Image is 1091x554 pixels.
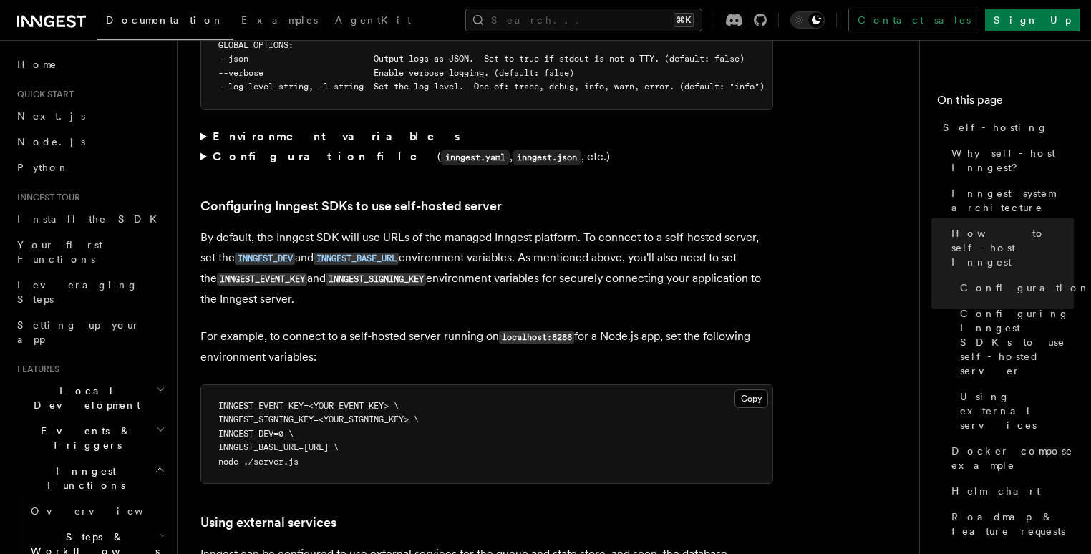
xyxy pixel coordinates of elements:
a: Using external services [954,384,1074,438]
span: GLOBAL OPTIONS: [218,40,294,50]
span: Inngest Functions [11,464,155,492]
h4: On this page [937,92,1074,115]
a: Sign Up [985,9,1080,31]
a: Why self-host Inngest? [946,140,1074,180]
a: Configuring Inngest SDKs to use self-hosted server [200,196,502,216]
a: INNGEST_DEV [235,251,295,264]
a: Documentation [97,4,233,40]
a: Contact sales [848,9,979,31]
a: INNGEST_BASE_URL [314,251,399,264]
a: Using external services [200,512,336,533]
span: Configuration [960,281,1090,295]
span: Helm chart [951,484,1040,498]
summary: Environment variables [200,127,773,147]
span: Inngest tour [11,192,80,203]
span: Your first Functions [17,239,102,265]
span: Roadmap & feature requests [951,510,1074,538]
span: How to self-host Inngest [951,226,1074,269]
span: Using external services [960,389,1074,432]
span: Overview [31,505,178,517]
span: Home [17,57,57,72]
code: INNGEST_EVENT_KEY [217,273,307,286]
a: Setting up your app [11,312,168,352]
span: INNGEST_SIGNING_KEY=<YOUR_SIGNING_KEY> \ [218,414,419,424]
a: Next.js [11,103,168,129]
span: INNGEST_BASE_URL=[URL] \ [218,442,339,452]
span: Self-hosting [943,120,1048,135]
a: Node.js [11,129,168,155]
span: --json Output logs as JSON. Set to true if stdout is not a TTY. (default: false) [218,54,745,64]
p: By default, the Inngest SDK will use URLs of the managed Inngest platform. To connect to a self-h... [200,228,773,309]
button: Copy [734,389,768,408]
span: Next.js [17,110,85,122]
span: node ./server.js [218,457,299,467]
span: Node.js [17,136,85,147]
button: Search...⌘K [465,9,702,31]
a: Self-hosting [937,115,1074,140]
code: INNGEST_SIGNING_KEY [326,273,426,286]
a: Docker compose example [946,438,1074,478]
span: Setting up your app [17,319,140,345]
code: INNGEST_DEV [235,253,295,265]
a: Configuration [954,275,1074,301]
button: Events & Triggers [11,418,168,458]
button: Toggle dark mode [790,11,825,29]
strong: Configuration file [213,150,437,163]
a: Python [11,155,168,180]
a: Install the SDK [11,206,168,232]
span: Why self-host Inngest? [951,146,1074,175]
span: Python [17,162,69,173]
a: How to self-host Inngest [946,220,1074,275]
a: Configuring Inngest SDKs to use self-hosted server [954,301,1074,384]
span: INNGEST_EVENT_KEY=<YOUR_EVENT_KEY> \ [218,401,399,411]
button: Local Development [11,378,168,418]
kbd: ⌘K [674,13,694,27]
code: inngest.json [513,150,581,165]
a: Home [11,52,168,77]
span: Configuring Inngest SDKs to use self-hosted server [960,306,1074,378]
span: Events & Triggers [11,424,156,452]
span: Install the SDK [17,213,165,225]
strong: Environment variables [213,130,462,143]
summary: Configuration file(inngest.yaml,inngest.json, etc.) [200,147,773,167]
span: AgentKit [335,14,411,26]
span: Quick start [11,89,74,100]
span: --log-level string, -l string Set the log level. One of: trace, debug, info, warn, error. (defaul... [218,82,765,92]
a: Helm chart [946,478,1074,504]
a: Inngest system architecture [946,180,1074,220]
a: Examples [233,4,326,39]
a: AgentKit [326,4,420,39]
code: inngest.yaml [441,150,510,165]
span: Documentation [106,14,224,26]
span: Leveraging Steps [17,279,138,305]
a: Leveraging Steps [11,272,168,312]
p: For example, to connect to a self-hosted server running on for a Node.js app, set the following e... [200,326,773,367]
span: Docker compose example [951,444,1074,472]
a: Roadmap & feature requests [946,504,1074,544]
a: Your first Functions [11,232,168,272]
span: Features [11,364,59,375]
code: INNGEST_BASE_URL [314,253,399,265]
span: INNGEST_DEV=0 \ [218,429,294,439]
span: --verbose Enable verbose logging. (default: false) [218,68,574,78]
span: Inngest system architecture [951,186,1074,215]
code: localhost:8288 [499,331,574,344]
span: Local Development [11,384,156,412]
span: Examples [241,14,318,26]
button: Inngest Functions [11,458,168,498]
a: Overview [25,498,168,524]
